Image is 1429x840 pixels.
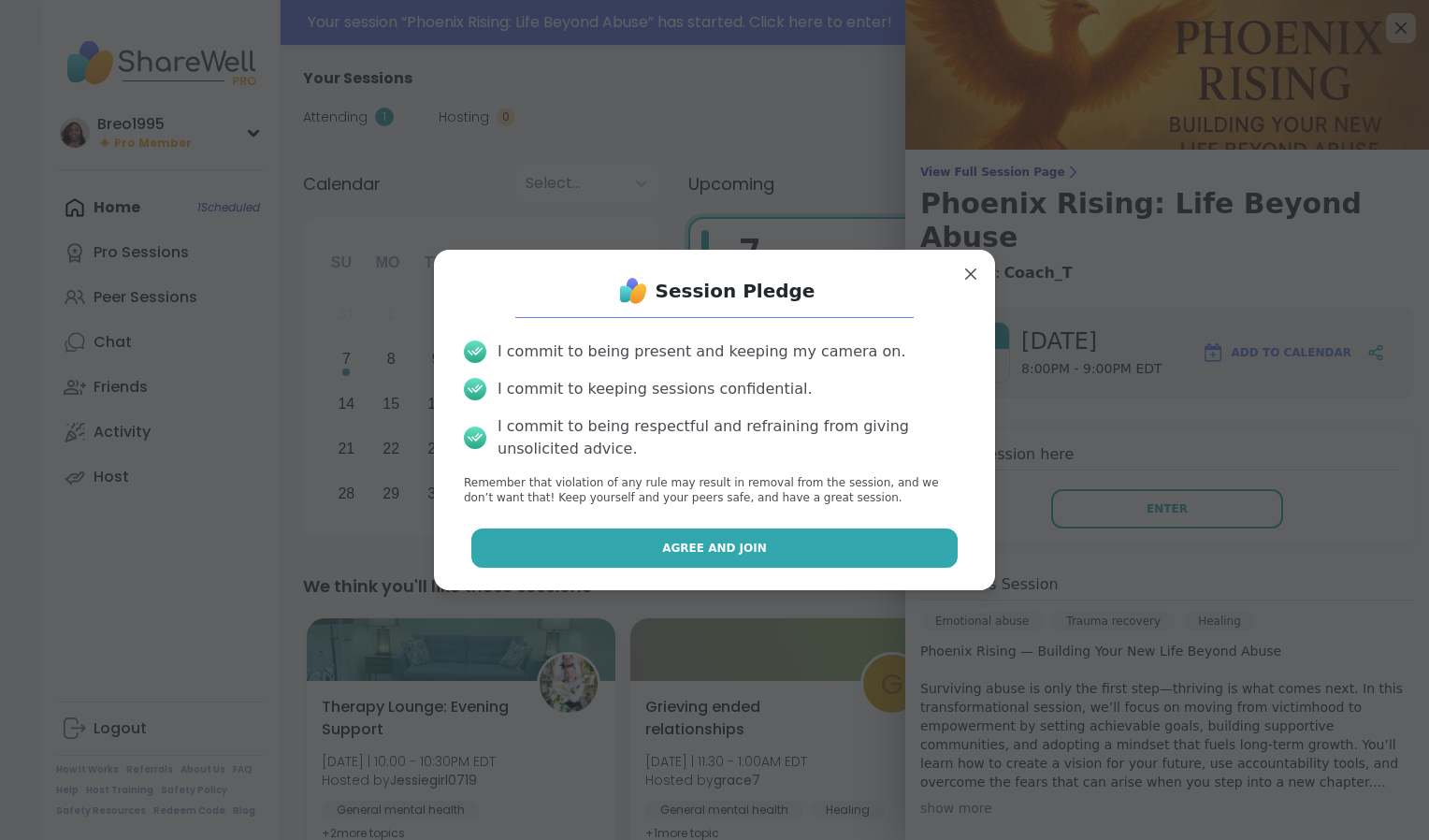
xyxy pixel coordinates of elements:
[656,278,816,304] h1: Session Pledge
[614,272,652,310] img: ShareWell Logo
[662,540,767,557] span: Agree and Join
[498,415,965,460] div: I commit to being respectful and refraining from giving unsolicited advice.
[471,529,959,568] button: Agree and Join
[464,475,965,507] p: Remember that violation of any rule may result in removal from the session, and we don’t want tha...
[498,378,813,400] div: I commit to keeping sessions confidential.
[498,340,905,363] div: I commit to being present and keeping my camera on.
